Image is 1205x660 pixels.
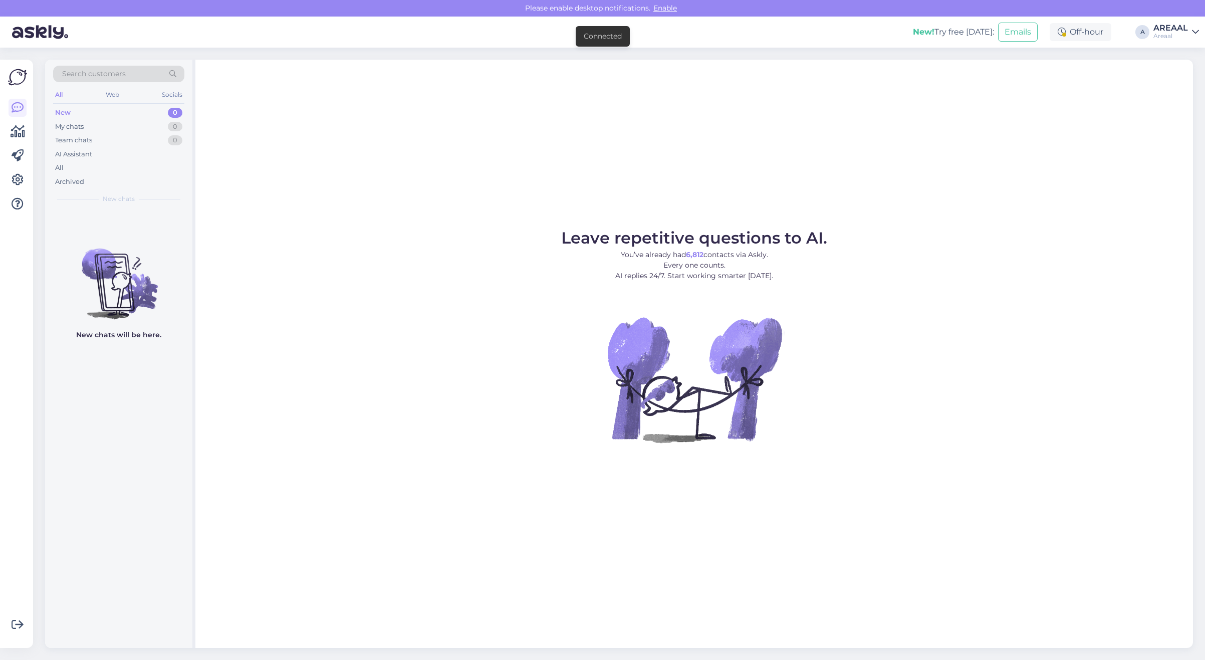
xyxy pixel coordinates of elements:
[1050,23,1111,41] div: Off-hour
[1153,24,1188,32] div: AREAAL
[62,69,126,79] span: Search customers
[1153,24,1199,40] a: AREAALAreaal
[913,27,934,37] b: New!
[53,88,65,101] div: All
[584,31,622,42] div: Connected
[561,250,827,281] p: You’ve already had contacts via Askly. Every one counts. AI replies 24/7. Start working smarter [...
[160,88,184,101] div: Socials
[168,135,182,145] div: 0
[55,122,84,132] div: My chats
[604,289,785,470] img: No Chat active
[76,330,161,340] p: New chats will be here.
[998,23,1038,42] button: Emails
[686,250,703,259] b: 6,812
[55,108,71,118] div: New
[561,228,827,248] span: Leave repetitive questions to AI.
[8,68,27,87] img: Askly Logo
[45,231,192,321] img: No chats
[55,149,92,159] div: AI Assistant
[103,194,135,203] span: New chats
[650,4,680,13] span: Enable
[55,135,92,145] div: Team chats
[913,26,994,38] div: Try free [DATE]:
[104,88,121,101] div: Web
[1135,25,1149,39] div: A
[55,177,84,187] div: Archived
[168,108,182,118] div: 0
[55,163,64,173] div: All
[168,122,182,132] div: 0
[1153,32,1188,40] div: Areaal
